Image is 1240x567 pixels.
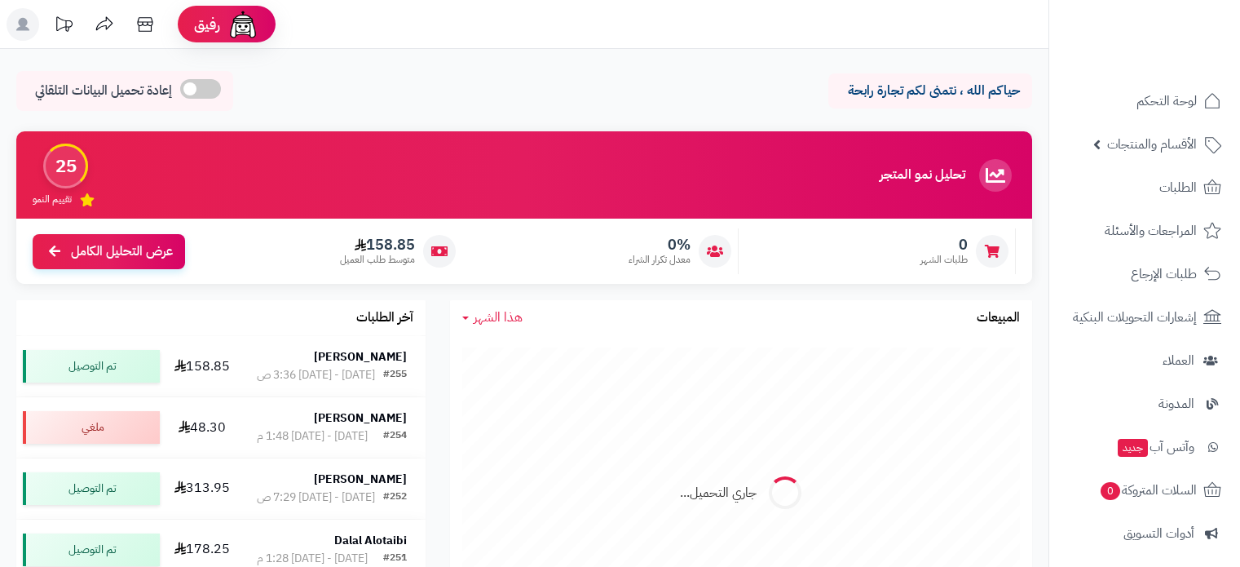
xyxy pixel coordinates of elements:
[35,82,172,100] span: إعادة تحميل البيانات التلقائي
[383,489,407,506] div: #252
[166,458,238,519] td: 313.95
[1116,436,1194,458] span: وآتس آب
[977,311,1020,326] h3: المبيعات
[23,350,160,383] div: تم التوصيل
[680,484,757,503] div: جاري التحميل...
[920,236,968,254] span: 0
[629,236,691,254] span: 0%
[356,311,413,326] h3: آخر الطلبات
[1099,479,1197,502] span: السلات المتروكة
[33,193,72,206] span: تقييم النمو
[462,308,523,327] a: هذا الشهر
[23,534,160,566] div: تم التوصيل
[1118,439,1148,457] span: جديد
[166,397,238,458] td: 48.30
[314,410,407,427] strong: [PERSON_NAME]
[1107,133,1197,156] span: الأقسام والمنتجات
[1101,482,1120,500] span: 0
[383,551,407,567] div: #251
[23,472,160,505] div: تم التوصيل
[1158,392,1194,415] span: المدونة
[23,411,160,444] div: ملغي
[1059,384,1230,423] a: المدونة
[1059,255,1230,294] a: طلبات الإرجاع
[257,367,375,383] div: [DATE] - [DATE] 3:36 ص
[841,82,1020,100] p: حياكم الله ، نتمنى لكم تجارة رابحة
[71,242,173,261] span: عرض التحليل الكامل
[920,253,968,267] span: طلبات الشهر
[1059,211,1230,250] a: المراجعات والأسئلة
[474,308,523,327] span: هذا الشهر
[1136,90,1197,113] span: لوحة التحكم
[340,253,415,267] span: متوسط طلب العميل
[340,236,415,254] span: 158.85
[43,8,84,45] a: تحديثات المنصة
[257,551,368,567] div: [DATE] - [DATE] 1:28 م
[1059,82,1230,121] a: لوحة التحكم
[314,471,407,488] strong: [PERSON_NAME]
[227,8,259,41] img: ai-face.png
[1163,349,1194,372] span: العملاء
[194,15,220,34] span: رفيق
[1073,306,1197,329] span: إشعارات التحويلات البنكية
[629,253,691,267] span: معدل تكرار الشراء
[1159,176,1197,199] span: الطلبات
[1059,298,1230,337] a: إشعارات التحويلات البنكية
[334,532,407,549] strong: Dalal Alotaibi
[33,234,185,269] a: عرض التحليل الكامل
[383,367,407,383] div: #255
[1059,341,1230,380] a: العملاء
[257,428,368,445] div: [DATE] - [DATE] 1:48 م
[1059,471,1230,510] a: السلات المتروكة0
[1059,168,1230,207] a: الطلبات
[1059,427,1230,467] a: وآتس آبجديد
[1105,219,1197,242] span: المراجعات والأسئلة
[1059,514,1230,553] a: أدوات التسويق
[1131,263,1197,286] span: طلبات الإرجاع
[880,168,965,183] h3: تحليل نمو المتجر
[314,348,407,365] strong: [PERSON_NAME]
[383,428,407,445] div: #254
[166,336,238,396] td: 158.85
[1123,522,1194,545] span: أدوات التسويق
[257,489,375,506] div: [DATE] - [DATE] 7:29 ص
